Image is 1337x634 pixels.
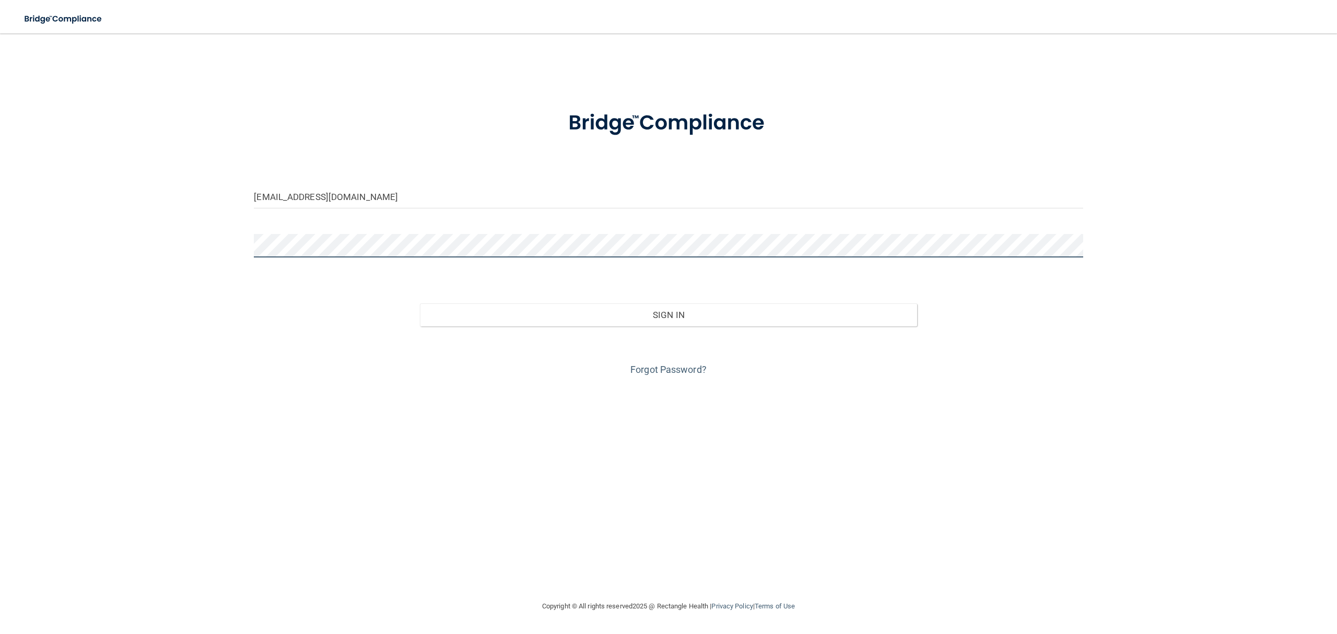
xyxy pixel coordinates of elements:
keeper-lock: Open Keeper Popup [1069,239,1082,252]
a: Forgot Password? [630,364,707,375]
a: Privacy Policy [711,602,753,610]
input: Email [254,185,1083,208]
div: Copyright © All rights reserved 2025 @ Rectangle Health | | [478,590,859,623]
button: Sign In [420,303,917,326]
img: bridge_compliance_login_screen.278c3ca4.svg [16,8,112,30]
a: Terms of Use [755,602,795,610]
img: bridge_compliance_login_screen.278c3ca4.svg [547,96,790,150]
